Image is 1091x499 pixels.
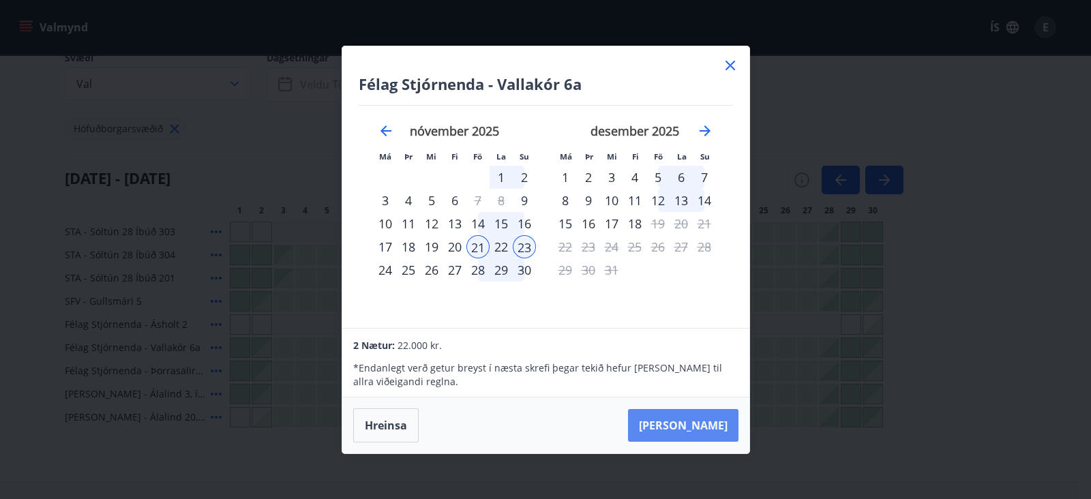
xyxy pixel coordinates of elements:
[513,212,536,235] div: 16
[646,166,670,189] div: 5
[420,189,443,212] td: Choose miðvikudagur, 5. nóvember 2025 as your check-in date. It’s available.
[397,189,420,212] td: Choose þriðjudagur, 4. nóvember 2025 as your check-in date. It’s available.
[397,189,420,212] div: 4
[600,189,623,212] td: Choose miðvikudagur, 10. desember 2025 as your check-in date. It’s available.
[397,235,420,258] td: Choose þriðjudagur, 18. nóvember 2025 as your check-in date. It’s available.
[577,235,600,258] td: Not available. þriðjudagur, 23. desember 2025
[623,166,646,189] div: 4
[554,166,577,189] td: Choose mánudagur, 1. desember 2025 as your check-in date. It’s available.
[466,235,490,258] td: Selected as start date. föstudagur, 21. nóvember 2025
[520,151,529,162] small: Su
[646,189,670,212] td: Choose föstudagur, 12. desember 2025 as your check-in date. It’s available.
[600,212,623,235] div: 17
[623,166,646,189] td: Choose fimmtudagur, 4. desember 2025 as your check-in date. It’s available.
[374,258,397,282] td: Choose mánudagur, 24. nóvember 2025 as your check-in date. It’s available.
[600,258,623,282] td: Not available. miðvikudagur, 31. desember 2025
[513,258,536,282] div: 30
[466,258,490,282] td: Choose föstudagur, 28. nóvember 2025 as your check-in date. It’s available.
[466,258,490,282] div: 28
[693,189,716,212] td: Choose sunnudagur, 14. desember 2025 as your check-in date. It’s available.
[623,189,646,212] div: 11
[623,212,646,235] div: 18
[374,235,397,258] div: 17
[397,212,420,235] div: 11
[646,212,670,235] div: Aðeins útritun í boði
[420,258,443,282] td: Choose miðvikudagur, 26. nóvember 2025 as your check-in date. It’s available.
[600,189,623,212] div: 10
[693,212,716,235] td: Not available. sunnudagur, 21. desember 2025
[591,123,679,139] strong: desember 2025
[374,189,397,212] td: Choose mánudagur, 3. nóvember 2025 as your check-in date. It’s available.
[359,74,733,94] h4: Félag Stjórnenda - Vallakór 6a
[466,212,490,235] div: 14
[490,258,513,282] div: 29
[443,212,466,235] td: Choose fimmtudagur, 13. nóvember 2025 as your check-in date. It’s available.
[466,189,490,212] div: Aðeins útritun í boði
[577,212,600,235] td: Choose þriðjudagur, 16. desember 2025 as your check-in date. It’s available.
[420,212,443,235] td: Choose miðvikudagur, 12. nóvember 2025 as your check-in date. It’s available.
[443,235,466,258] div: 20
[646,189,670,212] div: 12
[378,123,394,139] div: Move backward to switch to the previous month.
[473,151,482,162] small: Fö
[560,151,572,162] small: Má
[577,258,600,282] td: Not available. þriðjudagur, 30. desember 2025
[646,235,670,258] td: Not available. föstudagur, 26. desember 2025
[451,151,458,162] small: Fi
[654,151,663,162] small: Fö
[670,166,693,189] td: Choose laugardagur, 6. desember 2025 as your check-in date. It’s available.
[466,189,490,212] td: Choose föstudagur, 7. nóvember 2025 as your check-in date. It’s available.
[398,339,442,352] span: 22.000 kr.
[490,235,513,258] div: 22
[628,409,738,442] button: [PERSON_NAME]
[646,166,670,189] td: Choose föstudagur, 5. desember 2025 as your check-in date. It’s available.
[397,212,420,235] td: Choose þriðjudagur, 11. nóvember 2025 as your check-in date. It’s available.
[353,408,419,442] button: Hreinsa
[443,189,466,212] div: 6
[397,258,420,282] td: Choose þriðjudagur, 25. nóvember 2025 as your check-in date. It’s available.
[577,189,600,212] div: 9
[577,166,600,189] div: 2
[397,235,420,258] div: 18
[404,151,413,162] small: Þr
[420,235,443,258] td: Choose miðvikudagur, 19. nóvember 2025 as your check-in date. It’s available.
[607,151,617,162] small: Mi
[670,189,693,212] div: 13
[420,212,443,235] div: 12
[577,166,600,189] td: Choose þriðjudagur, 2. desember 2025 as your check-in date. It’s available.
[426,151,436,162] small: Mi
[490,166,513,189] div: 1
[623,189,646,212] td: Choose fimmtudagur, 11. desember 2025 as your check-in date. It’s available.
[420,258,443,282] div: 26
[697,123,713,139] div: Move forward to switch to the next month.
[693,166,716,189] td: Choose sunnudagur, 7. desember 2025 as your check-in date. It’s available.
[490,166,513,189] td: Choose laugardagur, 1. nóvember 2025 as your check-in date. It’s available.
[554,235,577,258] td: Not available. mánudagur, 22. desember 2025
[693,235,716,258] td: Not available. sunnudagur, 28. desember 2025
[670,212,693,235] td: Not available. laugardagur, 20. desember 2025
[374,212,397,235] div: 10
[490,235,513,258] td: Selected. laugardagur, 22. nóvember 2025
[623,235,646,258] td: Not available. fimmtudagur, 25. desember 2025
[443,212,466,235] div: 13
[374,212,397,235] td: Choose mánudagur, 10. nóvember 2025 as your check-in date. It’s available.
[353,339,395,352] span: 2 Nætur:
[513,189,536,212] div: Aðeins innritun í boði
[374,235,397,258] td: Choose mánudagur, 17. nóvember 2025 as your check-in date. It’s available.
[374,189,397,212] div: 3
[693,166,716,189] div: 7
[693,189,716,212] div: 14
[600,235,623,258] td: Not available. miðvikudagur, 24. desember 2025
[513,189,536,212] td: Choose sunnudagur, 9. nóvember 2025 as your check-in date. It’s available.
[420,189,443,212] div: 5
[577,189,600,212] td: Choose þriðjudagur, 9. desember 2025 as your check-in date. It’s available.
[554,166,577,189] div: 1
[646,212,670,235] td: Choose föstudagur, 19. desember 2025 as your check-in date. It’s available.
[577,212,600,235] div: 16
[513,235,536,258] td: Selected as end date. sunnudagur, 23. nóvember 2025
[410,123,499,139] strong: nóvember 2025
[496,151,506,162] small: La
[379,151,391,162] small: Má
[700,151,710,162] small: Su
[670,166,693,189] div: 6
